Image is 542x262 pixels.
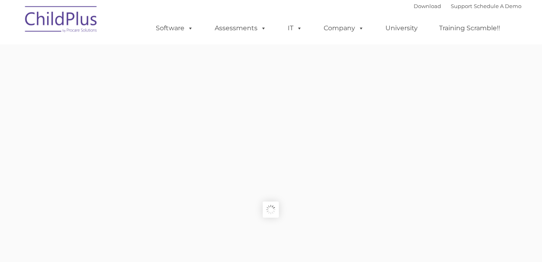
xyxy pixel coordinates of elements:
a: IT [280,20,310,36]
a: Schedule A Demo [474,3,521,9]
a: Training Scramble!! [431,20,508,36]
font: | [414,3,521,9]
a: Software [148,20,201,36]
a: Support [451,3,472,9]
a: University [377,20,426,36]
a: Download [414,3,441,9]
img: ChildPlus by Procare Solutions [21,0,102,41]
a: Company [316,20,372,36]
a: Assessments [207,20,274,36]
